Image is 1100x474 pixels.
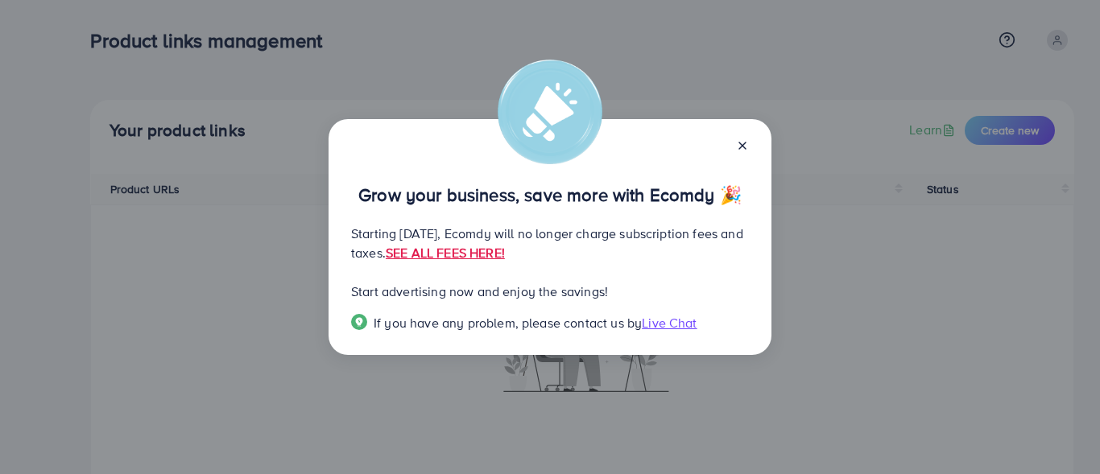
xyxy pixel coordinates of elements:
[374,314,642,332] span: If you have any problem, please contact us by
[386,244,505,262] a: SEE ALL FEES HERE!
[351,314,367,330] img: Popup guide
[351,224,749,262] p: Starting [DATE], Ecomdy will no longer charge subscription fees and taxes.
[642,314,697,332] span: Live Chat
[498,60,602,164] img: alert
[351,282,749,301] p: Start advertising now and enjoy the savings!
[351,185,749,204] p: Grow your business, save more with Ecomdy 🎉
